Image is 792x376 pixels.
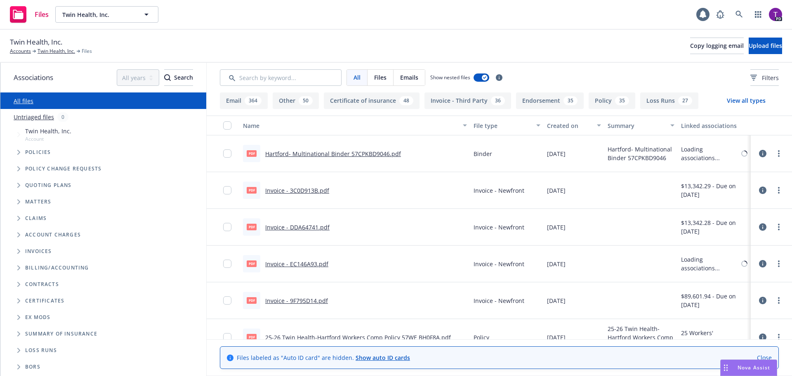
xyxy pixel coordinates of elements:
span: Show nested files [430,74,470,81]
div: 35 [563,96,577,105]
button: View all types [714,92,779,109]
span: Invoices [25,249,52,254]
span: Twin Health, Inc. [25,127,71,135]
span: Policy [474,333,489,342]
a: Untriaged files [14,113,54,121]
span: [DATE] [547,260,566,268]
div: Search [164,70,193,85]
button: Policy [589,92,635,109]
button: Created on [544,116,605,135]
button: Name [240,116,470,135]
span: Files [82,47,92,55]
input: Search by keyword... [220,69,342,86]
span: Invoice - Newfront [474,186,524,195]
div: 36 [491,96,505,105]
span: Summary of insurance [25,331,97,336]
a: Search [731,6,747,23]
button: Loss Runs [640,92,698,109]
div: $13,342.28 - Due on [DATE] [681,218,747,236]
button: Nova Assist [720,359,777,376]
a: Invoice - DDA64741.pdf [265,223,330,231]
a: Close [757,353,772,362]
span: Billing/Accounting [25,265,89,270]
span: [DATE] [547,223,566,232]
span: [DATE] [547,149,566,158]
span: Associations [14,72,53,83]
div: Summary [608,121,665,130]
div: Drag to move [721,360,731,376]
div: Loading associations... [681,145,740,162]
a: Invoice - 3C0D913B.pdf [265,187,329,194]
span: [DATE] [547,186,566,195]
a: more [774,259,784,269]
span: Invoice - Newfront [474,223,524,232]
input: Toggle Row Selected [223,296,231,305]
span: Invoice - Newfront [474,296,524,305]
span: pdf [247,224,257,230]
a: more [774,296,784,305]
div: 364 [245,96,262,105]
div: Name [243,121,458,130]
button: Endorsement [516,92,584,109]
a: 25-26 Twin Health-Hartford Workers Comp Policy 57WE BH0F8A.pdf [265,333,451,341]
div: Tree Example [0,125,206,260]
span: Policy change requests [25,166,101,171]
a: Invoice - EC146A93.pdf [265,260,328,268]
span: Account charges [25,232,81,237]
span: Files [35,11,49,18]
span: pdf [247,150,257,156]
a: more [774,149,784,158]
button: Certificate of insurance [324,92,420,109]
span: pdf [247,334,257,340]
div: File type [474,121,531,130]
span: Filters [762,73,779,82]
div: 35 [615,96,629,105]
span: Copy logging email [690,42,744,50]
a: more [774,332,784,342]
span: Matters [25,199,51,204]
input: Toggle Row Selected [223,149,231,158]
span: Upload files [749,42,782,50]
span: All [354,73,361,82]
span: BORs [25,364,40,369]
span: Invoice - Newfront [474,260,524,268]
div: 0 [57,112,68,122]
input: Toggle Row Selected [223,223,231,231]
button: Other [273,92,319,109]
button: Email [220,92,268,109]
span: Twin Health, Inc. [62,10,134,19]
svg: Search [164,74,171,81]
a: more [774,222,784,232]
span: Files labeled as "Auto ID card" are hidden. [237,353,410,362]
span: Emails [400,73,418,82]
span: pdf [247,297,257,303]
div: Loading associations... [681,255,740,272]
a: All files [14,97,33,105]
div: Created on [547,121,592,130]
a: more [774,185,784,195]
a: Files [7,3,52,26]
button: Linked associations [678,116,751,135]
span: Nova Assist [738,364,770,371]
button: SearchSearch [164,69,193,86]
span: Ex Mods [25,315,50,320]
button: Upload files [749,38,782,54]
span: Account [25,135,71,142]
button: Invoice - Third Party [424,92,511,109]
a: Report a Bug [712,6,728,23]
div: 25 Workers' Compensation [681,329,747,346]
a: Accounts [10,47,31,55]
span: Filters [750,73,779,82]
span: Hartford- Multinational Binder 57CPKBD9046 [608,145,674,162]
input: Toggle Row Selected [223,333,231,341]
a: Hartford- Multinational Binder 57CPKBD9046.pdf [265,150,401,158]
button: File type [470,116,543,135]
span: pdf [247,187,257,193]
span: [DATE] [547,333,566,342]
input: Select all [223,121,231,130]
span: Contracts [25,282,59,287]
div: Folder Tree Example [0,260,206,375]
span: Binder [474,149,492,158]
div: 27 [678,96,692,105]
span: Quoting plans [25,183,72,188]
